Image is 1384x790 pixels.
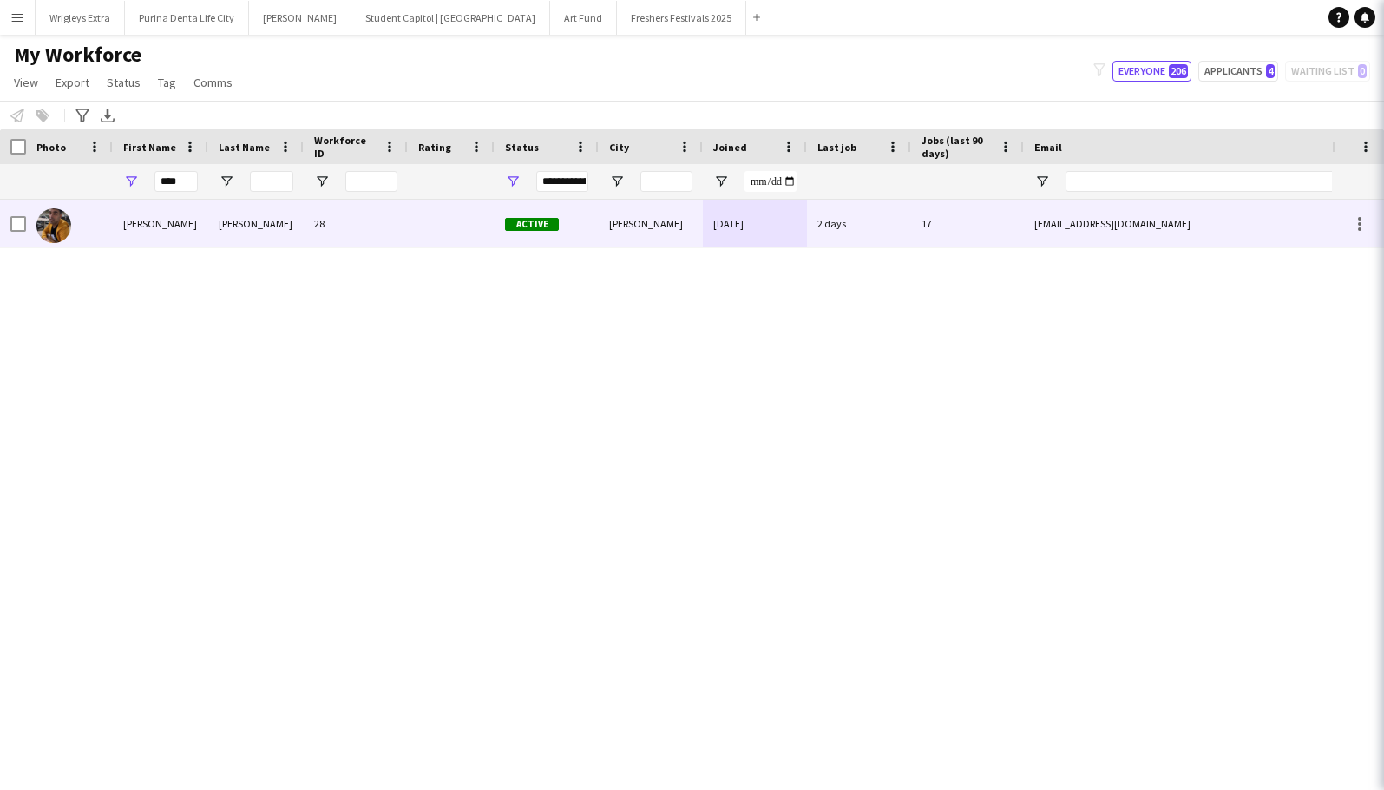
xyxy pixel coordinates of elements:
[314,134,377,160] span: Workforce ID
[7,71,45,94] a: View
[14,75,38,90] span: View
[1024,200,1371,247] div: [EMAIL_ADDRESS][DOMAIN_NAME]
[505,174,521,189] button: Open Filter Menu
[713,141,747,154] span: Joined
[505,141,539,154] span: Status
[550,1,617,35] button: Art Fund
[1112,61,1191,82] button: Everyone206
[219,141,270,154] span: Last Name
[1198,61,1278,82] button: Applicants4
[36,1,125,35] button: Wrigleys Extra
[345,171,397,192] input: Workforce ID Filter Input
[208,200,304,247] div: [PERSON_NAME]
[113,200,208,247] div: [PERSON_NAME]
[1266,64,1275,78] span: 4
[249,1,351,35] button: [PERSON_NAME]
[100,71,148,94] a: Status
[97,105,118,126] app-action-btn: Export XLSX
[1169,64,1188,78] span: 206
[36,141,66,154] span: Photo
[151,71,183,94] a: Tag
[56,75,89,90] span: Export
[123,174,139,189] button: Open Filter Menu
[158,75,176,90] span: Tag
[599,200,703,247] div: [PERSON_NAME]
[125,1,249,35] button: Purina Denta Life City
[123,141,176,154] span: First Name
[154,171,198,192] input: First Name Filter Input
[505,218,559,231] span: Active
[1066,171,1361,192] input: Email Filter Input
[36,208,71,243] img: Sean Porter
[418,141,451,154] span: Rating
[107,75,141,90] span: Status
[713,174,729,189] button: Open Filter Menu
[351,1,550,35] button: Student Capitol | [GEOGRAPHIC_DATA]
[609,174,625,189] button: Open Filter Menu
[187,71,239,94] a: Comms
[911,200,1024,247] div: 17
[250,171,293,192] input: Last Name Filter Input
[640,171,692,192] input: City Filter Input
[219,174,234,189] button: Open Filter Menu
[609,141,629,154] span: City
[72,105,93,126] app-action-btn: Advanced filters
[807,200,911,247] div: 2 days
[1034,141,1062,154] span: Email
[304,200,408,247] div: 28
[744,171,797,192] input: Joined Filter Input
[703,200,807,247] div: [DATE]
[49,71,96,94] a: Export
[193,75,233,90] span: Comms
[922,134,993,160] span: Jobs (last 90 days)
[1034,174,1050,189] button: Open Filter Menu
[14,42,141,68] span: My Workforce
[314,174,330,189] button: Open Filter Menu
[817,141,856,154] span: Last job
[617,1,746,35] button: Freshers Festivals 2025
